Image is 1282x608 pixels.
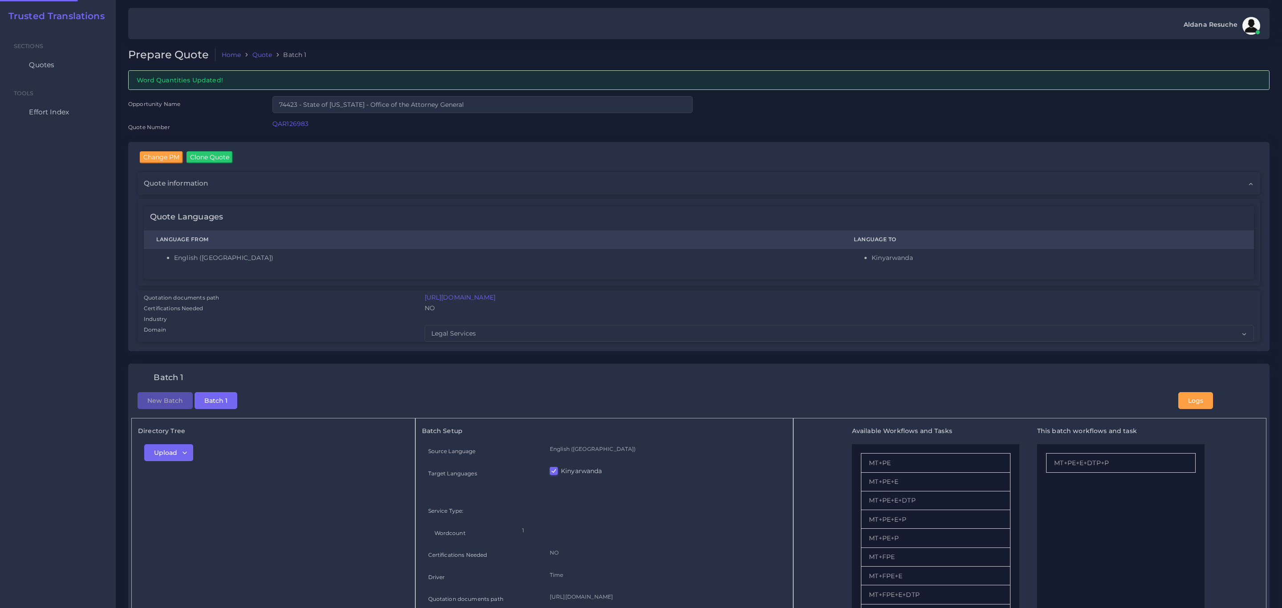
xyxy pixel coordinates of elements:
[272,50,306,59] li: Batch 1
[7,103,109,122] a: Effort Index
[425,293,496,301] a: [URL][DOMAIN_NAME]
[1037,427,1205,435] h5: This batch workflows and task
[422,427,787,435] h5: Batch Setup
[154,373,183,383] h4: Batch 1
[138,172,1260,195] div: Quote information
[222,50,241,59] a: Home
[144,315,167,323] label: Industry
[1179,17,1263,35] a: Aldana Resucheavatar
[861,491,1010,510] li: MT+PE+E+DTP
[128,100,180,108] label: Opportunity Name
[144,326,166,334] label: Domain
[128,49,215,61] h2: Prepare Quote
[144,304,203,312] label: Certifications Needed
[195,392,237,409] button: Batch 1
[1188,397,1203,405] span: Logs
[140,151,183,163] input: Change PM
[861,567,1010,585] li: MT+FPE+E
[861,529,1010,547] li: MT+PE+P
[138,392,193,409] button: New Batch
[2,11,105,21] a: Trusted Translations
[550,548,781,557] p: NO
[861,585,1010,604] li: MT+FPE+E+DTP
[522,526,774,535] p: 1
[561,466,602,475] label: Kinyarwanda
[428,551,487,559] label: Certifications Needed
[144,231,841,249] th: Language From
[14,43,43,49] span: Sections
[861,453,1010,472] li: MT+PE
[1046,453,1196,472] li: MT+PE+E+DTP+P
[195,396,237,404] a: Batch 1
[434,529,466,537] label: Wordcount
[1178,392,1213,409] button: Logs
[138,427,409,435] h5: Directory Tree
[428,573,445,581] label: Driver
[861,510,1010,529] li: MT+PE+E+P
[872,253,1241,263] li: Kinyarwanda
[252,50,272,59] a: Quote
[29,107,69,117] span: Effort Index
[144,294,219,302] label: Quotation documents path
[550,570,781,580] p: Time
[418,304,1261,314] div: NO
[428,595,503,603] label: Quotation documents path
[861,473,1010,491] li: MT+PE+E
[144,444,193,461] button: Upload
[150,212,223,222] h4: Quote Languages
[428,447,476,455] label: Source Language
[428,507,464,515] label: Service Type:
[29,60,54,70] span: Quotes
[861,548,1010,567] li: MT+FPE
[428,470,477,477] label: Target Languages
[7,56,109,74] a: Quotes
[550,444,781,454] p: English ([GEOGRAPHIC_DATA])
[1184,21,1237,28] span: Aldana Resuche
[1242,17,1260,35] img: avatar
[144,178,208,188] span: Quote information
[138,396,193,404] a: New Batch
[14,90,34,97] span: Tools
[187,151,233,163] input: Clone Quote
[841,231,1254,249] th: Language To
[128,70,1270,89] div: Word Quantities Updated!
[852,427,1019,435] h5: Available Workflows and Tasks
[272,120,308,128] a: QAR126983
[550,592,781,601] p: [URL][DOMAIN_NAME]
[128,123,170,131] label: Quote Number
[174,253,829,263] li: English ([GEOGRAPHIC_DATA])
